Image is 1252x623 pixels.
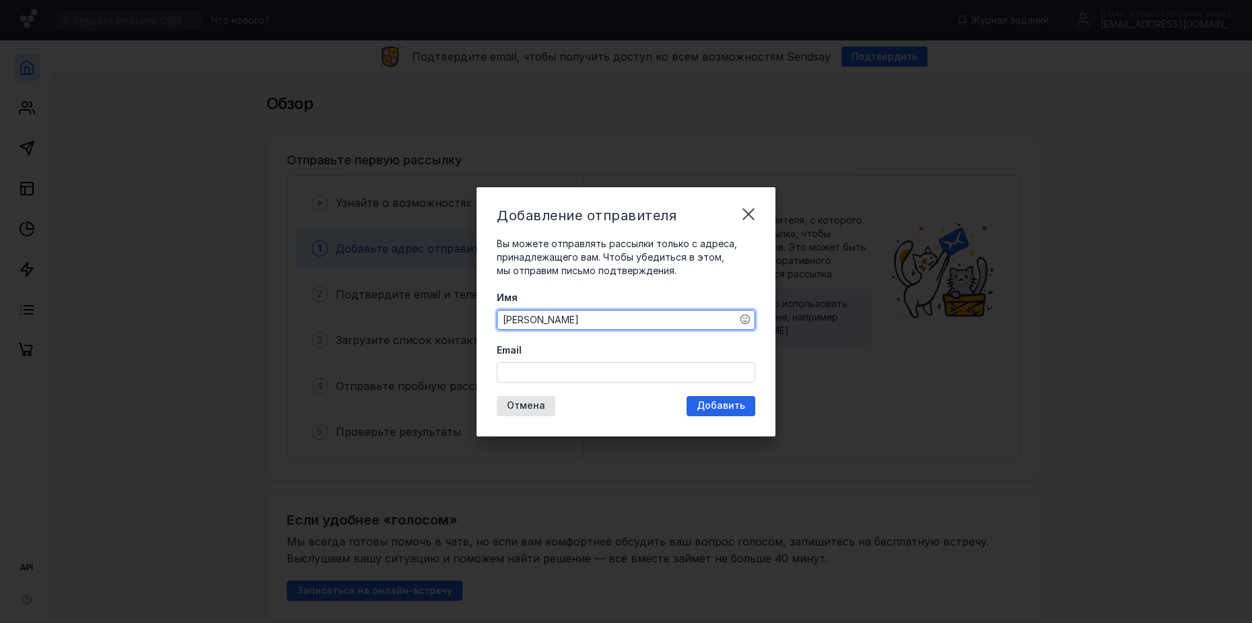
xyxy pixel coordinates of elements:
span: Email [497,343,522,357]
span: Вы можете отправлять рассылки только с адреса, принадлежащего вам. Чтобы убедиться в этом, мы отп... [497,238,737,276]
button: Отмена [497,396,555,416]
span: Добавление отправителя [497,207,676,224]
button: Добавить [687,396,755,416]
textarea: [PERSON_NAME] [497,310,755,329]
span: Имя [497,291,518,304]
span: Добавить [697,400,745,412]
span: Отмена [507,400,545,412]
